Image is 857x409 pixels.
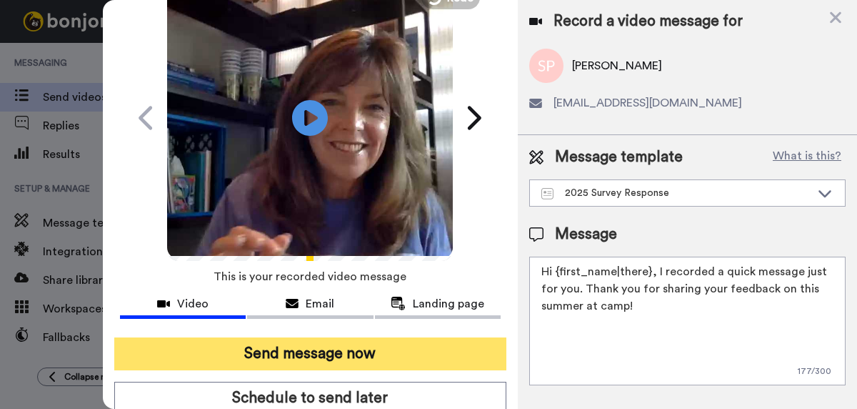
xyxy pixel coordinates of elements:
div: 2025 Survey Response [541,186,811,200]
span: Email [306,295,334,312]
span: Landing page [413,295,484,312]
span: [EMAIL_ADDRESS][DOMAIN_NAME] [553,94,742,112]
span: Message [555,224,617,245]
span: This is your recorded video message [214,261,406,292]
textarea: Hi {first_name|there}, I recorded a quick message just for you. Thank you for sharing your feedba... [529,257,846,385]
span: Video [177,295,209,312]
button: What is this? [768,147,846,168]
button: Send message now [114,337,506,370]
span: Message template [555,147,683,168]
img: Message-temps.svg [541,188,553,199]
